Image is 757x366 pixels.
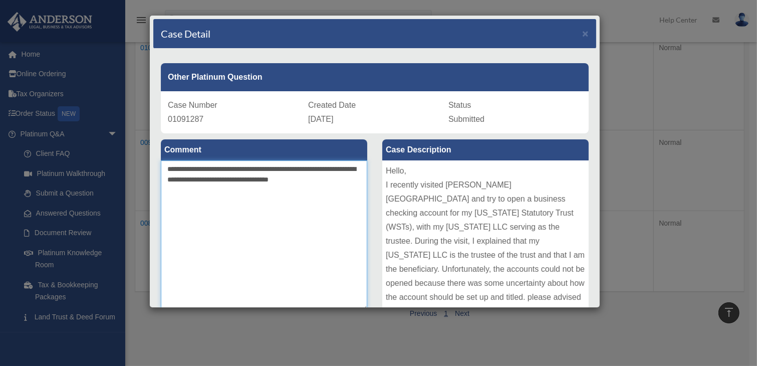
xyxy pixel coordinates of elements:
span: Created Date [308,101,356,109]
span: [DATE] [308,115,333,123]
span: 01091287 [168,115,203,123]
label: Comment [161,139,367,160]
span: × [582,28,589,39]
div: Other Platinum Question [161,63,589,91]
span: Status [448,101,471,109]
button: Close [582,28,589,39]
h4: Case Detail [161,27,210,41]
span: Case Number [168,101,217,109]
label: Case Description [382,139,589,160]
span: Submitted [448,115,484,123]
div: Hello, I recently visited [PERSON_NAME][GEOGRAPHIC_DATA] and try to open a business checking acco... [382,160,589,311]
